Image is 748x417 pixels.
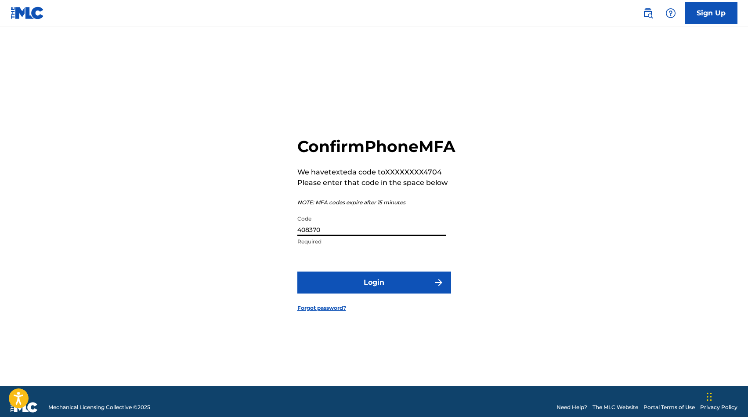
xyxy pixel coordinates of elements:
[643,403,695,411] a: Portal Terms of Use
[704,375,748,417] iframe: Chat Widget
[707,384,712,410] div: Drag
[662,4,679,22] div: Help
[297,238,446,246] p: Required
[297,304,346,312] a: Forgot password?
[643,8,653,18] img: search
[685,2,737,24] a: Sign Up
[48,403,150,411] span: Mechanical Licensing Collective © 2025
[434,277,444,288] img: f7272a7cc735f4ea7f67.svg
[639,4,657,22] a: Public Search
[700,403,737,411] a: Privacy Policy
[593,403,638,411] a: The MLC Website
[11,7,44,19] img: MLC Logo
[297,272,451,294] button: Login
[665,8,676,18] img: help
[297,178,455,188] p: Please enter that code in the space below
[556,403,587,411] a: Need Help?
[11,402,38,413] img: logo
[297,137,455,156] h2: Confirm Phone MFA
[297,167,455,178] p: We have texted a code to XXXXXXXX4704
[297,199,455,207] p: NOTE: MFA codes expire after 15 minutes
